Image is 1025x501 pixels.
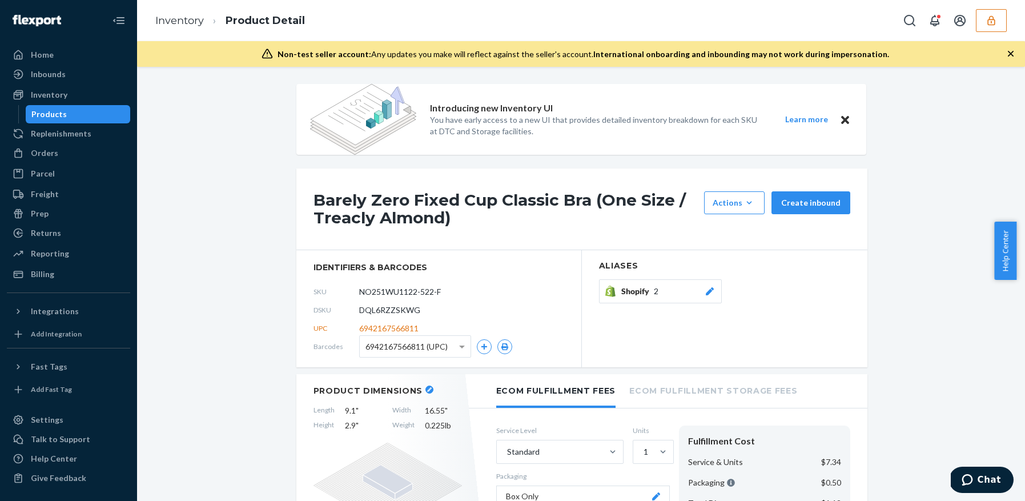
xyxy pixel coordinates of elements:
[713,197,756,209] div: Actions
[146,4,314,38] ol: breadcrumbs
[496,471,670,481] p: Packaging
[688,435,841,448] div: Fulfillment Cost
[7,245,130,263] a: Reporting
[31,453,77,464] div: Help Center
[994,222,1016,280] button: Help Center
[704,191,765,214] button: Actions
[313,191,698,227] h1: Barely Zero Fixed Cup Classic Bra (One Size / Treacly Almond)
[313,386,423,396] h2: Product Dimensions
[31,472,86,484] div: Give Feedback
[356,406,359,415] span: "
[31,361,67,372] div: Fast Tags
[688,477,735,488] p: Packaging
[642,446,644,458] input: 1
[898,9,921,32] button: Open Search Box
[507,446,540,458] div: Standard
[506,446,507,458] input: Standard
[948,9,971,32] button: Open account menu
[7,144,130,162] a: Orders
[923,9,946,32] button: Open notifications
[7,65,130,83] a: Inbounds
[359,323,419,334] span: 6942167566811
[31,89,67,101] div: Inventory
[7,86,130,104] a: Inventory
[7,469,130,487] button: Give Feedback
[31,109,67,120] div: Products
[7,380,130,399] a: Add Fast Tag
[425,420,462,431] span: 0.225 lb
[345,420,382,431] span: 2.9
[310,84,416,155] img: new-reports-banner-icon.82668bd98b6a51aee86340f2a7b77ae3.png
[951,467,1014,495] iframe: Opens a widget where you can chat to one of our agents
[7,185,130,203] a: Freight
[31,248,69,259] div: Reporting
[599,262,850,270] h2: Aliases
[278,49,371,59] span: Non-test seller account:
[425,405,462,416] span: 16.55
[445,406,448,415] span: "
[356,420,359,430] span: "
[7,205,130,223] a: Prep
[7,265,130,283] a: Billing
[107,9,130,32] button: Close Navigation
[313,342,359,351] span: Barcodes
[7,46,130,64] a: Home
[7,430,130,448] button: Talk to Support
[31,329,82,339] div: Add Integration
[26,105,131,123] a: Products
[31,189,59,200] div: Freight
[365,337,448,356] span: 6942167566811 (UPC)
[31,208,49,219] div: Prep
[345,405,382,416] span: 9.1
[599,279,722,303] button: Shopify2
[278,49,889,60] div: Any updates you make will reflect against the seller's account.
[31,434,90,445] div: Talk to Support
[31,227,61,239] div: Returns
[313,323,359,333] span: UPC
[7,125,130,143] a: Replenishments
[13,15,61,26] img: Flexport logo
[629,374,797,406] li: Ecom Fulfillment Storage Fees
[838,113,853,127] button: Close
[496,426,624,435] label: Service Level
[771,191,850,214] button: Create inbound
[31,384,72,394] div: Add Fast Tag
[313,405,335,416] span: Length
[7,411,130,429] a: Settings
[7,325,130,343] a: Add Integration
[359,304,420,316] span: DQL6RZZSKWG
[430,114,765,137] p: You have early access to a new UI that provides detailed inventory breakdown for each SKU at DTC ...
[7,450,130,468] a: Help Center
[226,14,305,27] a: Product Detail
[313,420,335,431] span: Height
[313,305,359,315] span: DSKU
[7,165,130,183] a: Parcel
[654,286,658,297] span: 2
[430,102,553,115] p: Introducing new Inventory UI
[821,477,841,488] p: $0.50
[313,287,359,296] span: SKU
[621,286,654,297] span: Shopify
[633,426,670,435] label: Units
[593,49,889,59] span: International onboarding and inbounding may not work during impersonation.
[31,128,91,139] div: Replenishments
[392,420,415,431] span: Weight
[313,262,564,273] span: identifiers & barcodes
[821,456,841,468] p: $7.34
[778,113,835,127] button: Learn more
[7,302,130,320] button: Integrations
[31,168,55,179] div: Parcel
[688,456,743,468] p: Service & Units
[31,49,54,61] div: Home
[496,374,616,408] li: Ecom Fulfillment Fees
[155,14,204,27] a: Inventory
[392,405,415,416] span: Width
[7,224,130,242] a: Returns
[7,358,130,376] button: Fast Tags
[31,69,66,80] div: Inbounds
[31,306,79,317] div: Integrations
[31,414,63,426] div: Settings
[644,446,648,458] div: 1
